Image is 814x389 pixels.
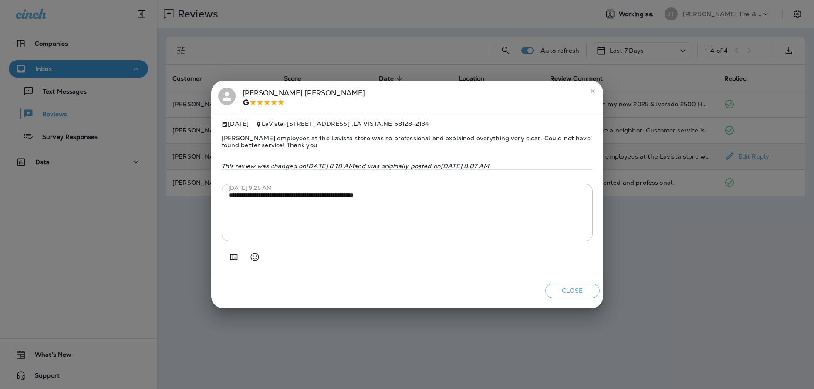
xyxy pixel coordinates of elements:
span: LaVista - [STREET_ADDRESS] , LA VISTA , NE 68128-2134 [262,120,429,128]
button: Close [545,284,600,298]
button: Select an emoji [246,248,263,266]
p: This review was changed on [DATE] 8:18 AM [222,162,593,169]
div: [PERSON_NAME] [PERSON_NAME] [243,88,365,106]
span: [DATE] [222,120,249,128]
span: and was originally posted on [DATE] 8:07 AM [354,162,489,170]
button: close [586,84,600,98]
span: [PERSON_NAME] employees at the Lavista store was so professional and explained everything very cl... [222,128,593,156]
button: Add in a premade template [225,248,243,266]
